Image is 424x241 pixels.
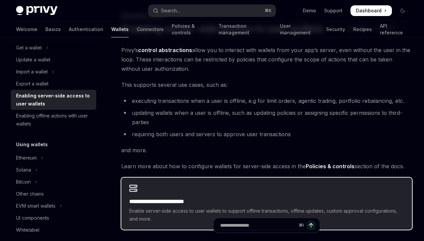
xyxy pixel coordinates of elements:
[16,141,48,149] h5: Using wallets
[324,7,342,14] a: Support
[16,190,44,198] div: Other chains
[121,146,412,155] span: and more.
[45,21,61,37] a: Basics
[121,108,412,127] li: updating wallets when a user is offline, such as updating policies or assigning specific permissi...
[161,7,180,15] div: Search...
[11,90,96,110] a: Enabling server-side access to user wallets
[11,164,96,176] button: Toggle Solana section
[11,188,96,200] a: Other chains
[326,21,345,37] a: Security
[11,212,96,224] a: UI components
[121,45,412,73] span: Privy’s allow you to interact with wallets from your app’s server, even without the user in the l...
[11,224,96,236] a: Whitelabel
[11,54,96,66] a: Update a wallet
[121,130,412,139] li: requiring both users and servers to approve user transactions
[137,21,164,37] a: Connectors
[16,166,31,174] div: Solana
[303,7,316,14] a: Demo
[148,5,275,17] button: Open search
[16,226,39,234] div: Whitelabel
[306,221,316,230] button: Send message
[220,218,296,233] input: Ask a question...
[16,92,92,108] div: Enabling server-side access to user wallets
[172,21,210,37] a: Policies & controls
[138,47,192,54] a: control abstractions
[16,68,48,76] div: Import a wallet
[11,66,96,78] button: Toggle Import a wallet section
[121,162,412,171] span: Learn more about how to configure wallets for server-side access in the section of the docs.
[16,56,50,64] div: Update a wallet
[16,21,37,37] a: Welcome
[121,80,412,89] span: This supports several use cases, such as:
[397,5,408,16] button: Toggle dark mode
[16,214,49,222] div: UI components
[11,152,96,164] button: Toggle Ethereum section
[11,78,96,90] a: Export a wallet
[350,5,392,16] a: Dashboard
[356,7,382,14] span: Dashboard
[11,200,96,212] button: Toggle EVM smart wallets section
[16,202,55,210] div: EVM smart wallets
[111,21,129,37] a: Wallets
[380,21,408,37] a: API reference
[306,163,355,170] strong: Policies & controls
[16,6,57,15] img: dark logo
[11,110,96,130] a: Enabling offline actions with user wallets
[16,80,48,88] div: Export a wallet
[219,21,272,37] a: Transaction management
[280,21,318,37] a: User management
[11,176,96,188] button: Toggle Bitcoin section
[353,21,372,37] a: Recipes
[16,154,37,162] div: Ethereum
[121,96,412,105] li: executing transactions when a user is offline, e.g for limit orders, agentic trading, portfolio r...
[265,8,272,13] span: ⌘ K
[16,178,31,186] div: Bitcoin
[16,112,92,128] div: Enabling offline actions with user wallets
[69,21,103,37] a: Authentication
[129,207,404,223] span: Enable server-side access to user wallets to support offline transactions, offline updates, custo...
